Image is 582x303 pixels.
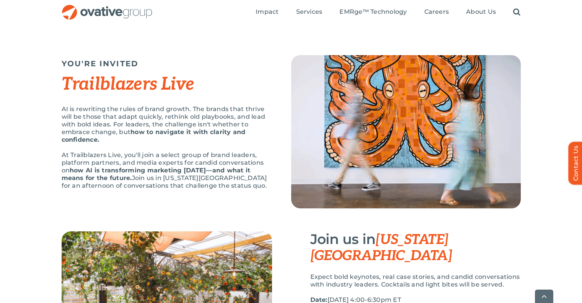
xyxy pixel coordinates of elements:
h3: Join us in [310,231,521,264]
em: Trailblazers Live [62,74,194,95]
p: At Trailblazers Live, you'll join a select group of brand leaders, platform partners, and media e... [62,151,272,190]
a: Search [513,8,520,16]
a: Impact [256,8,279,16]
p: AI is rewriting the rules of brand growth. The brands that thrive will be those that adapt quickl... [62,105,272,144]
a: Careers [424,8,449,16]
strong: how AI is transforming marketing [DATE]—and what it means for the future. [62,167,251,182]
img: Top Image [291,55,521,208]
a: About Us [466,8,496,16]
strong: how to navigate it with clarity and confidence. [62,128,246,143]
a: OG_Full_horizontal_RGB [61,4,153,11]
span: [US_STATE][GEOGRAPHIC_DATA] [310,231,452,264]
a: Services [296,8,323,16]
p: Expect bold keynotes, real case stories, and candid conversations with industry leaders. Cocktail... [310,273,521,288]
h5: YOU'RE INVITED [62,59,272,68]
a: EMRge™ Technology [339,8,407,16]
